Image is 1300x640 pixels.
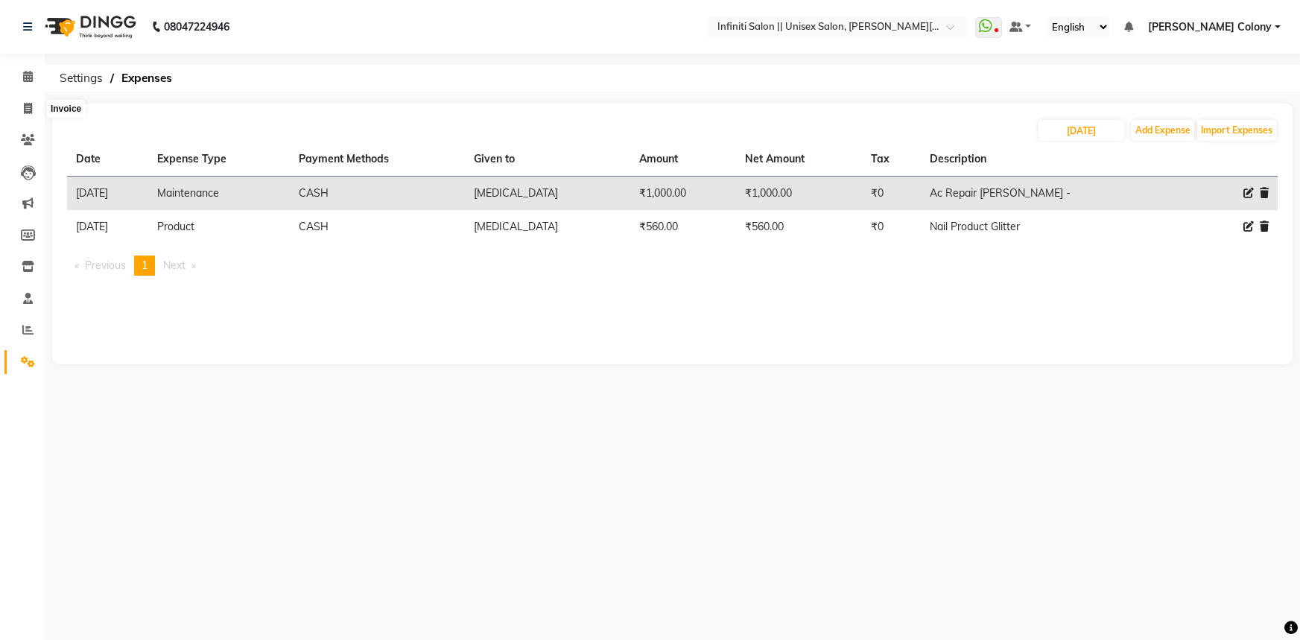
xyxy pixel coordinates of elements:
[630,177,735,211] td: ₹1,000.00
[465,142,630,177] th: Given to
[1039,120,1124,141] input: PLACEHOLDER.DATE
[290,210,465,244] td: CASH
[736,210,862,244] td: ₹560.00
[736,142,862,177] th: Net Amount
[1148,19,1272,35] span: [PERSON_NAME] Colony
[630,142,735,177] th: Amount
[67,210,148,244] td: [DATE]
[290,177,465,211] td: CASH
[465,177,630,211] td: [MEDICAL_DATA]
[163,259,186,272] span: Next
[164,6,229,48] b: 08047224946
[1132,120,1194,141] button: Add Expense
[736,177,862,211] td: ₹1,000.00
[862,210,922,244] td: ₹0
[630,210,735,244] td: ₹560.00
[862,142,922,177] th: Tax
[921,142,1179,177] th: Description
[862,177,922,211] td: ₹0
[921,177,1179,211] td: Ac Repair [PERSON_NAME] -
[52,65,110,92] span: Settings
[142,259,148,272] span: 1
[47,100,85,118] div: Invoice
[38,6,140,48] img: logo
[148,142,290,177] th: Expense Type
[921,210,1179,244] td: Nail Product Glitter
[1197,120,1276,141] button: Import Expenses
[148,210,290,244] td: Product
[290,142,465,177] th: Payment Methods
[465,210,630,244] td: [MEDICAL_DATA]
[85,259,126,272] span: Previous
[114,65,180,92] span: Expenses
[67,142,148,177] th: Date
[148,177,290,211] td: Maintenance
[67,177,148,211] td: [DATE]
[67,256,1278,276] nav: Pagination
